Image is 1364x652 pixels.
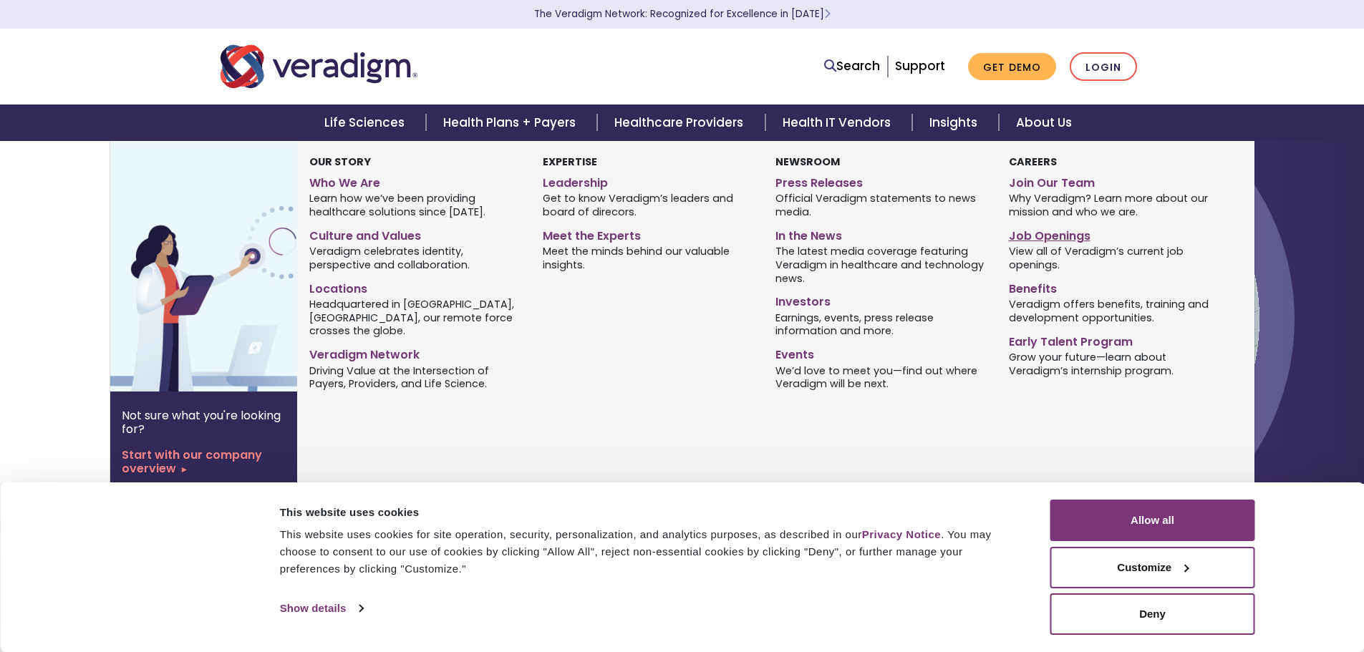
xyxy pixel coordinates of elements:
[309,244,521,272] span: Veradigm celebrates identity, perspective and collaboration.
[1009,170,1220,191] a: Join Our Team
[862,528,941,540] a: Privacy Notice
[1009,191,1220,219] span: Why Veradigm? Learn more about our mission and who we are.
[1009,155,1057,169] strong: Careers
[824,57,880,76] a: Search
[1009,276,1220,297] a: Benefits
[775,342,987,363] a: Events
[280,598,363,619] a: Show details
[309,296,521,338] span: Headquartered in [GEOGRAPHIC_DATA], [GEOGRAPHIC_DATA], our remote force crosses the globe.
[912,104,999,141] a: Insights
[122,448,286,475] a: Start with our company overview
[534,7,831,21] a: The Veradigm Network: Recognized for Excellence in [DATE]Learn More
[543,191,754,219] span: Get to know Veradigm’s leaders and board of direcors.
[597,104,765,141] a: Healthcare Providers
[543,244,754,272] span: Meet the minds behind our valuable insights.
[110,141,341,391] img: Vector image of Veradigm’s Story
[1009,223,1220,244] a: Job Openings
[543,170,754,191] a: Leadership
[775,244,987,286] span: The latest media coverage featuring Veradigm in healthcare and technology news.
[426,104,597,141] a: Health Plans + Payers
[775,363,987,391] span: We’d love to meet you—find out where Veradigm will be next.
[1050,593,1255,635] button: Deny
[1070,52,1137,82] a: Login
[1009,296,1220,324] span: Veradigm offers benefits, training and development opportunities.
[122,409,286,436] p: Not sure what you're looking for?
[968,53,1056,81] a: Get Demo
[1050,500,1255,541] button: Allow all
[775,170,987,191] a: Press Releases
[309,170,521,191] a: Who We Are
[775,289,987,310] a: Investors
[280,504,1018,521] div: This website uses cookies
[824,7,831,21] span: Learn More
[307,104,426,141] a: Life Sciences
[775,223,987,244] a: In the News
[309,223,521,244] a: Culture and Values
[895,57,945,74] a: Support
[280,526,1018,578] div: This website uses cookies for site operation, security, personalization, and analytics purposes, ...
[309,155,371,169] strong: Our Story
[999,104,1089,141] a: About Us
[309,363,521,391] span: Driving Value at the Intersection of Payers, Providers, and Life Science.
[543,155,597,169] strong: Expertise
[309,342,521,363] a: Veradigm Network
[1050,547,1255,588] button: Customize
[775,310,987,338] span: Earnings, events, press release information and more.
[775,155,840,169] strong: Newsroom
[765,104,912,141] a: Health IT Vendors
[1009,349,1220,377] span: Grow your future—learn about Veradigm’s internship program.
[309,191,521,219] span: Learn how we’ve been providing healthcare solutions since [DATE].
[543,223,754,244] a: Meet the Experts
[1009,244,1220,272] span: View all of Veradigm’s current job openings.
[775,191,987,219] span: Official Veradigm statements to news media.
[221,43,417,90] img: Veradigm logo
[1009,329,1220,350] a: Early Talent Program
[309,276,521,297] a: Locations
